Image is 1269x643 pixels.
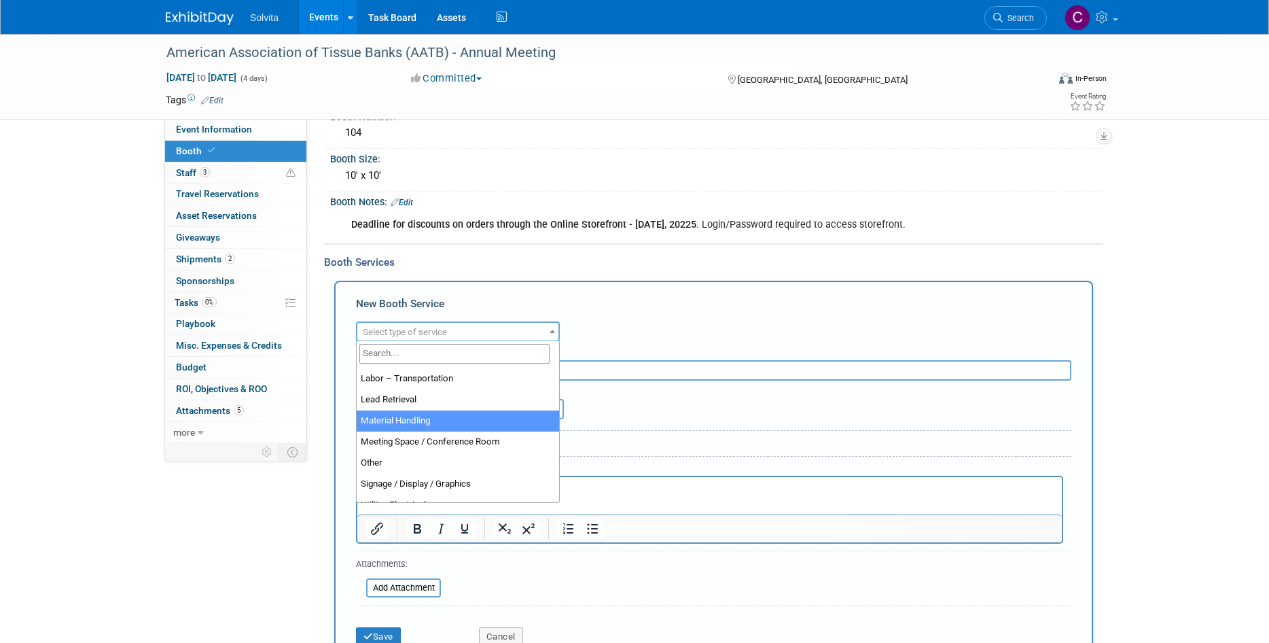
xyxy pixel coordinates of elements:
td: Tags [166,93,224,107]
span: Asset Reservations [176,210,257,221]
td: Toggle Event Tabs [279,443,307,461]
span: Travel Reservations [176,188,259,199]
button: Italic [429,519,452,538]
a: Playbook [165,313,306,334]
a: Booth [165,141,306,162]
span: Giveaways [176,232,220,243]
span: Event Information [176,124,252,135]
div: Booth Size: [330,149,1103,166]
img: Cindy Miller [1065,5,1090,31]
a: Travel Reservations [165,184,306,205]
div: Ideally by [479,381,1010,399]
img: Format-Inperson.png [1059,73,1073,84]
a: Tasks0% [165,292,306,313]
a: Attachments5 [165,400,306,421]
li: Other [357,453,559,474]
span: [GEOGRAPHIC_DATA], [GEOGRAPHIC_DATA] [738,75,908,85]
span: 5 [234,405,244,415]
span: Search [1003,13,1034,23]
a: Asset Reservations [165,205,306,226]
button: Numbered list [557,519,580,538]
button: Bold [406,519,429,538]
button: Superscript [517,519,540,538]
span: Misc. Expenses & Credits [176,340,282,351]
div: American Association of Tissue Banks (AATB) - Annual Meeting [162,41,1026,65]
span: [DATE] [DATE] [166,71,237,84]
span: Playbook [176,318,215,329]
button: Bullet list [581,519,604,538]
span: Tasks [175,297,217,308]
div: Booth Notes: [330,192,1103,209]
div: Event Format [967,71,1107,91]
a: Edit [391,198,413,207]
a: Event Information [165,119,306,140]
span: 3 [200,167,210,177]
input: Search... [359,344,550,364]
span: (4 days) [239,74,268,83]
span: more [173,427,195,438]
span: Select type of service [363,327,447,337]
span: Attachments [176,405,244,416]
div: 10' x 10' [340,165,1093,186]
b: Deadline for discounts on orders through the Online Storefront - [DATE], 20225 [351,219,696,230]
span: to [195,72,208,83]
span: Solvita [250,12,279,23]
div: Description (optional) [356,342,1071,360]
div: In-Person [1075,73,1107,84]
li: Meeting Space / Conference Room [357,432,559,453]
div: Booth Services [324,255,1103,270]
span: 2 [225,254,235,264]
a: Sponsorships [165,271,306,292]
div: Event Rating [1069,93,1106,100]
a: Staff3 [165,162,306,184]
li: Lead Retrieval [357,389,559,411]
span: ROI, Objectives & ROO [176,383,267,394]
button: Underline [453,519,476,538]
span: Booth [176,145,217,156]
div: . Login/Password required to access storefront. [342,211,954,239]
div: Attachments: [356,558,441,574]
i: Booth reservation complete [208,147,215,154]
div: New Booth Service [356,296,1071,318]
span: 0% [202,297,217,307]
a: ROI, Objectives & ROO [165,379,306,400]
span: Sponsorships [176,275,234,286]
div: 104 [340,122,1093,143]
a: more [165,422,306,443]
a: Budget [165,357,306,378]
li: Labor – Transportation [357,368,559,389]
button: Committed [406,71,487,86]
div: Reservation Notes/Details: [356,462,1063,476]
span: Budget [176,362,207,372]
button: Insert/edit link [365,519,389,538]
a: Misc. Expenses & Credits [165,335,306,356]
li: Material Handling [357,411,559,432]
a: Giveaways [165,227,306,248]
a: Edit [201,96,224,105]
button: Subscript [493,519,516,538]
a: Search [984,6,1047,30]
span: Shipments [176,254,235,264]
img: ExhibitDay [166,12,234,25]
td: Personalize Event Tab Strip [255,443,279,461]
span: Potential Scheduling Conflict -- at least one attendee is tagged in another overlapping event. [286,167,296,179]
li: Utility - Electrical [357,495,559,516]
li: Signage / Display / Graphics [357,474,559,495]
span: Staff [176,167,210,178]
a: Shipments2 [165,249,306,270]
iframe: Rich Text Area [357,477,1062,515]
